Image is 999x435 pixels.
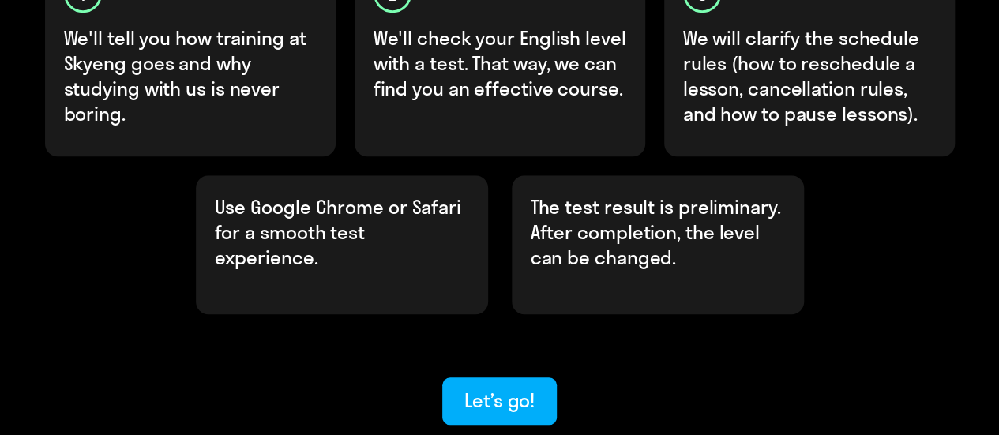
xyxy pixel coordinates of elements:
[464,388,535,413] div: Let’s go!
[64,25,318,126] p: We'll tell you how training at Skyeng goes and why studying with us is never boring.
[374,25,628,101] p: We'll check your English level with a test. That way, we can find you an effective course.
[442,377,557,425] button: Let’s go!
[531,194,785,270] p: The test result is preliminary. After completion, the level can be changed.
[215,194,469,270] p: Use Google Chrome or Safari for a smooth test experience.
[683,25,937,126] p: We will clarify the schedule rules (how to reschedule a lesson, cancellation rules, and how to pa...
